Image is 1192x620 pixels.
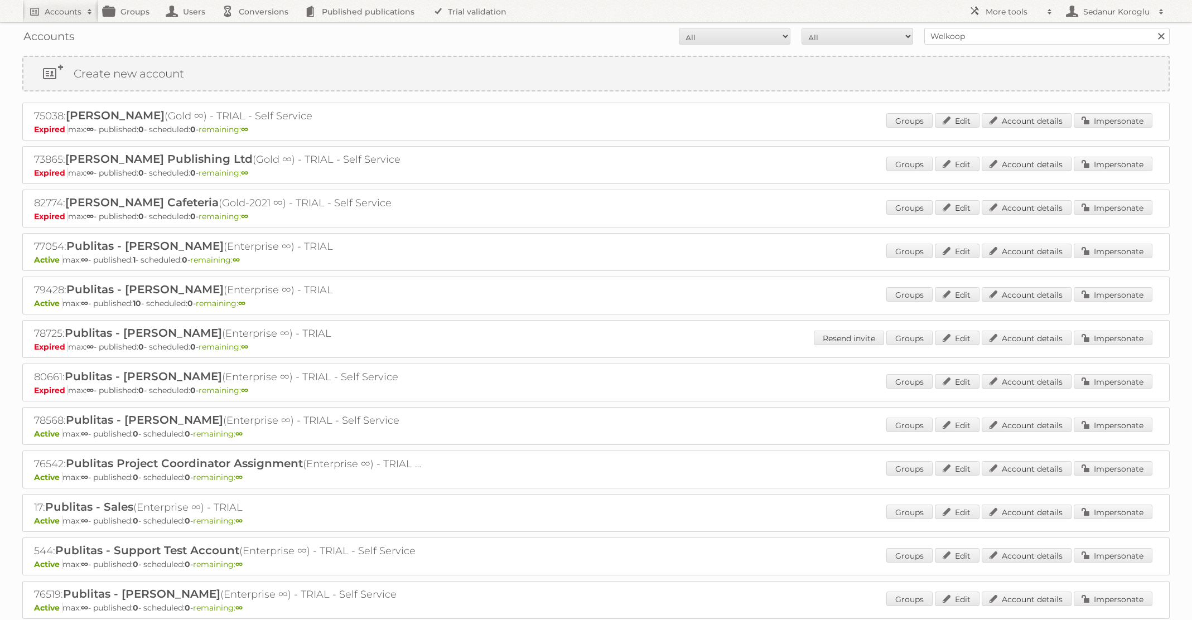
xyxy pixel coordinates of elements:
[138,124,144,134] strong: 0
[65,152,253,166] span: [PERSON_NAME] Publishing Ltd
[982,287,1072,302] a: Account details
[199,211,248,221] span: remaining:
[982,200,1072,215] a: Account details
[133,429,138,439] strong: 0
[886,113,933,128] a: Groups
[34,283,424,297] h2: 79428: (Enterprise ∞) - TRIAL
[34,326,424,341] h2: 78725: (Enterprise ∞) - TRIAL
[982,505,1072,519] a: Account details
[34,255,62,265] span: Active
[34,298,62,308] span: Active
[241,211,248,221] strong: ∞
[190,124,196,134] strong: 0
[886,548,933,563] a: Groups
[886,157,933,171] a: Groups
[235,603,243,613] strong: ∞
[190,385,196,395] strong: 0
[935,287,979,302] a: Edit
[133,516,138,526] strong: 0
[185,603,190,613] strong: 0
[34,472,62,482] span: Active
[34,500,424,515] h2: 17: (Enterprise ∞) - TRIAL
[886,505,933,519] a: Groups
[935,505,979,519] a: Edit
[34,559,62,569] span: Active
[935,592,979,606] a: Edit
[1074,461,1152,476] a: Impersonate
[935,461,979,476] a: Edit
[1074,331,1152,345] a: Impersonate
[66,457,303,470] span: Publitas Project Coordinator Assignment
[886,200,933,215] a: Groups
[34,385,1158,395] p: max: - published: - scheduled: -
[190,168,196,178] strong: 0
[982,418,1072,432] a: Account details
[199,168,248,178] span: remaining:
[34,342,68,352] span: Expired
[81,559,88,569] strong: ∞
[34,342,1158,352] p: max: - published: - scheduled: -
[935,331,979,345] a: Edit
[86,211,94,221] strong: ∞
[886,418,933,432] a: Groups
[190,211,196,221] strong: 0
[190,255,240,265] span: remaining:
[241,124,248,134] strong: ∞
[935,374,979,389] a: Edit
[185,472,190,482] strong: 0
[81,603,88,613] strong: ∞
[190,342,196,352] strong: 0
[1074,505,1152,519] a: Impersonate
[935,548,979,563] a: Edit
[34,544,424,558] h2: 544: (Enterprise ∞) - TRIAL - Self Service
[34,603,1158,613] p: max: - published: - scheduled: -
[34,124,68,134] span: Expired
[138,342,144,352] strong: 0
[34,457,424,471] h2: 76542: (Enterprise ∞) - TRIAL - Self Service
[81,472,88,482] strong: ∞
[34,370,424,384] h2: 80661: (Enterprise ∞) - TRIAL - Self Service
[241,342,248,352] strong: ∞
[982,157,1072,171] a: Account details
[34,472,1158,482] p: max: - published: - scheduled: -
[935,418,979,432] a: Edit
[86,168,94,178] strong: ∞
[935,113,979,128] a: Edit
[34,255,1158,265] p: max: - published: - scheduled: -
[982,592,1072,606] a: Account details
[241,385,248,395] strong: ∞
[81,516,88,526] strong: ∞
[34,152,424,167] h2: 73865: (Gold ∞) - TRIAL - Self Service
[63,587,220,600] span: Publitas - [PERSON_NAME]
[34,211,1158,221] p: max: - published: - scheduled: -
[65,196,219,209] span: [PERSON_NAME] Cafeteria
[982,461,1072,476] a: Account details
[66,283,224,296] span: Publitas - [PERSON_NAME]
[193,472,243,482] span: remaining:
[886,244,933,258] a: Groups
[133,603,138,613] strong: 0
[886,287,933,302] a: Groups
[1074,418,1152,432] a: Impersonate
[34,109,424,123] h2: 75038: (Gold ∞) - TRIAL - Self Service
[86,385,94,395] strong: ∞
[982,244,1072,258] a: Account details
[1080,6,1153,17] h2: Sedanur Koroglu
[133,255,136,265] strong: 1
[1074,287,1152,302] a: Impersonate
[34,516,1158,526] p: max: - published: - scheduled: -
[1074,113,1152,128] a: Impersonate
[935,244,979,258] a: Edit
[34,298,1158,308] p: max: - published: - scheduled: -
[235,472,243,482] strong: ∞
[199,342,248,352] span: remaining:
[886,461,933,476] a: Groups
[982,374,1072,389] a: Account details
[886,592,933,606] a: Groups
[982,548,1072,563] a: Account details
[34,587,424,602] h2: 76519: (Enterprise ∞) - TRIAL - Self Service
[45,6,81,17] h2: Accounts
[199,385,248,395] span: remaining:
[66,239,224,253] span: Publitas - [PERSON_NAME]
[233,255,240,265] strong: ∞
